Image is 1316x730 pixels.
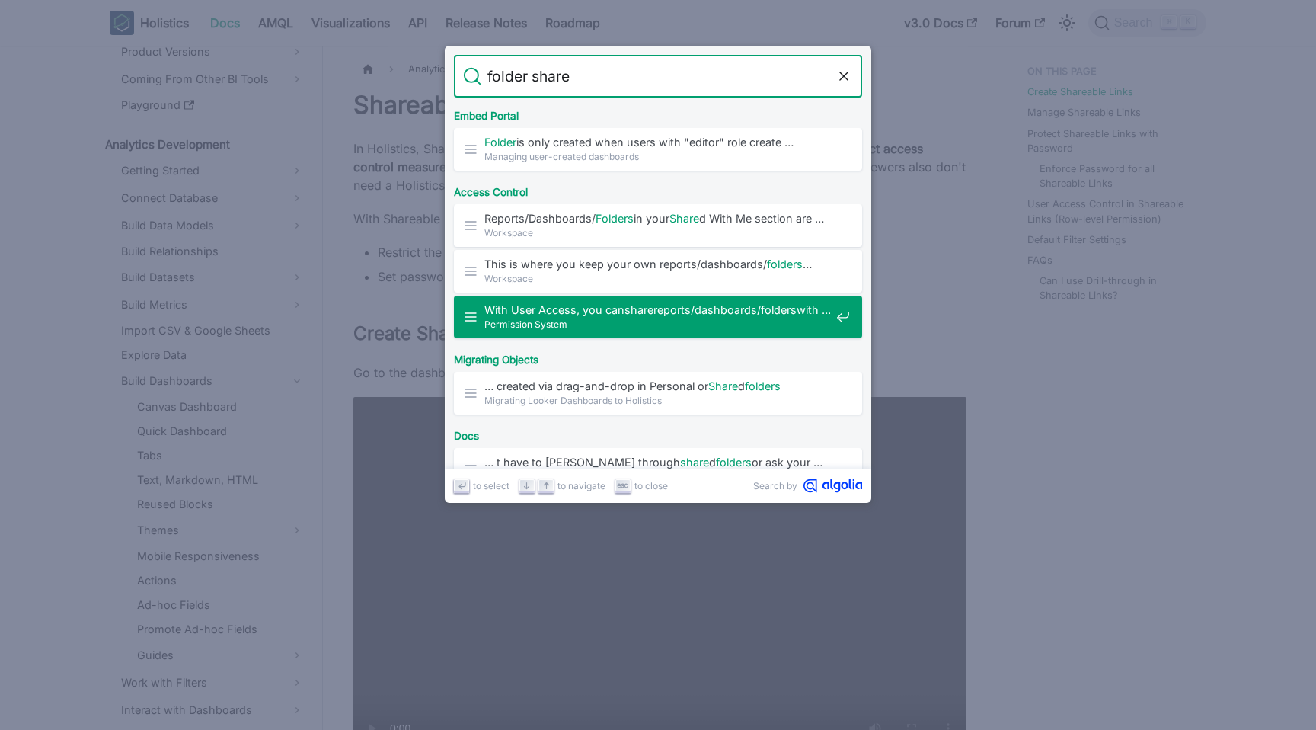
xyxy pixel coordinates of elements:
span: to close [634,479,668,493]
div: Access Control [451,174,865,204]
mark: Share [708,379,738,392]
a: … t have to [PERSON_NAME] throughsharedfoldersor ask your …Search Docs [454,448,862,491]
div: Migrating Objects [451,341,865,372]
span: Migrating Looker Dashboards to Holistics [484,393,830,408]
span: … t have to [PERSON_NAME] through d or ask your … [484,455,830,469]
input: Search docs [481,55,835,98]
span: to select [473,479,509,493]
svg: Escape key [617,480,628,491]
mark: share [680,456,709,469]
span: Workspace [484,226,830,240]
svg: Algolia [803,479,862,493]
mark: Folders [596,212,634,225]
svg: Enter key [456,480,468,491]
mark: Share [669,212,699,225]
mark: share [624,303,653,316]
a: Reports/Dashboards/Foldersin yourShared With Me section are …Workspace [454,204,862,247]
span: This is where you keep your own reports/dashboards/ … [484,257,830,271]
mark: folders [767,258,803,271]
a: With User Access, you cansharereports/dashboards/folderswith …Permission System [454,296,862,338]
mark: folders [745,379,781,392]
svg: Arrow down [521,480,532,491]
span: is only created when users with "editor" role create … [484,135,830,149]
span: With User Access, you can reports/dashboards/ with … [484,303,830,317]
a: … created via drag-and-drop in Personal orSharedfoldersMigrating Looker Dashboards to Holistics [454,372,862,415]
div: Embed Portal [451,98,865,128]
button: Clear the query [835,67,853,85]
span: Workspace [484,271,830,286]
a: Folderis only created when users with "editor" role create …Managing user-created dashboards [454,128,862,171]
mark: Folder [484,136,516,149]
span: to navigate [557,479,605,493]
span: Permission System [484,317,830,331]
span: Search by [753,479,797,493]
svg: Arrow up [541,480,552,491]
span: Reports/Dashboards/ in your d With Me section are … [484,211,830,226]
div: Docs [451,418,865,448]
a: Search byAlgolia [753,479,862,493]
mark: folders [761,303,797,316]
mark: folders [716,456,752,469]
a: This is where you keep your own reports/dashboards/folders…Workspace [454,250,862,293]
span: Managing user-created dashboards [484,149,830,164]
span: … created via drag-and-drop in Personal or d [484,379,830,393]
